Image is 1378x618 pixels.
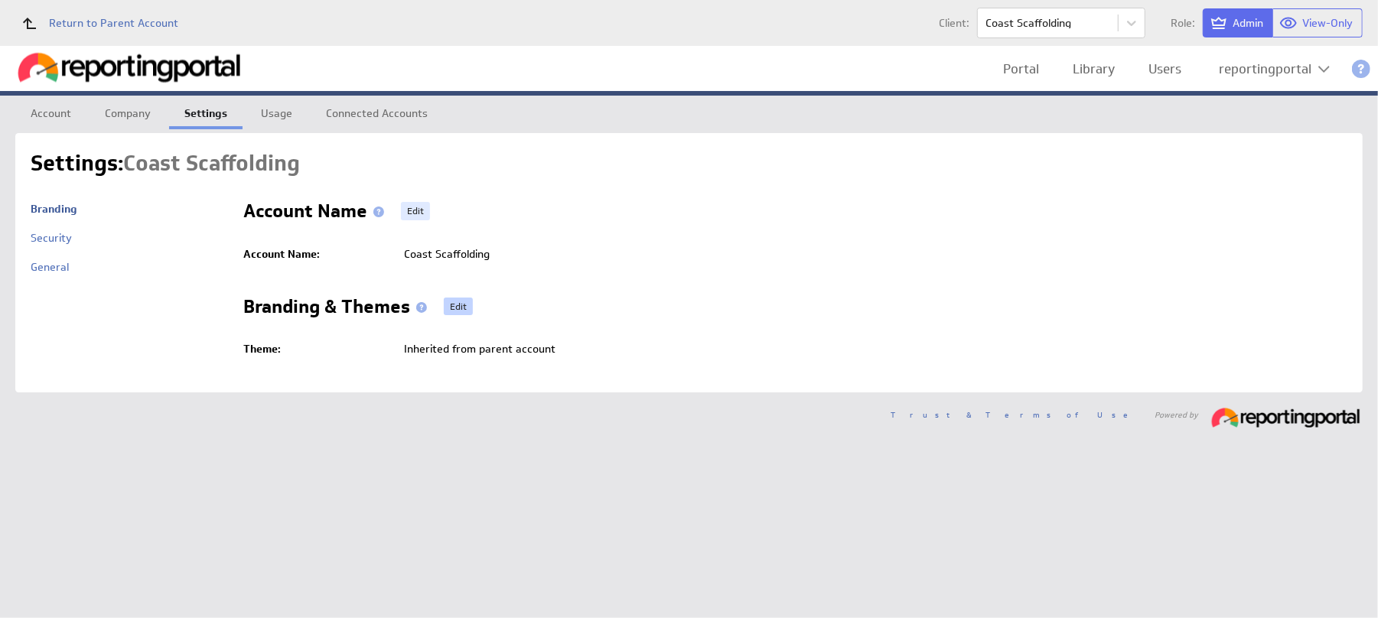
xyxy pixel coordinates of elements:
[90,96,166,126] a: Company
[15,49,245,91] div: Go to my dashboards
[31,231,72,245] a: Security
[985,18,1071,28] div: Coast Scaffolding
[12,6,178,40] a: Return to Parent Account
[1061,54,1126,85] a: Library
[1155,411,1198,418] span: Powered by
[396,242,1347,267] td: Coast Scaffolding
[1233,16,1263,30] span: Admin
[1210,408,1363,428] img: reportingportal_233x30.png
[31,260,69,274] a: General
[1273,8,1363,37] button: View as View-Only
[1203,8,1273,37] button: View as Admin
[444,298,473,316] a: Edit
[1171,18,1195,28] span: Role:
[1302,16,1353,30] span: View-Only
[891,409,1139,420] a: Trust & Terms of Use
[169,96,243,126] a: Settings
[246,96,308,126] a: Usage
[49,18,178,28] span: Return to Parent Account
[31,202,77,216] a: Branding
[15,96,86,126] a: Account
[311,96,443,126] a: Connected Accounts
[992,54,1051,85] a: Portal
[123,149,300,177] span: Coast Scaffolding
[243,202,390,226] h2: Account Name
[396,337,1347,362] td: Inherited from parent account
[15,53,245,87] img: Reporting Portal logo
[1137,54,1193,85] a: Users
[31,148,300,179] h1: Settings:
[1219,63,1311,76] div: reportingportal
[243,242,396,267] td: Account Name:
[401,202,430,220] a: Edit
[939,18,969,28] span: Client:
[243,337,396,362] td: Theme:
[243,298,433,322] h2: Branding & Themes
